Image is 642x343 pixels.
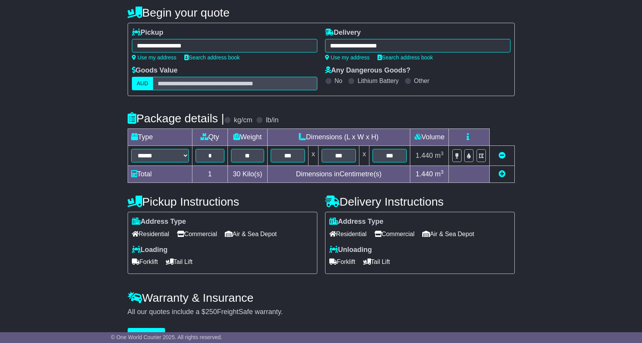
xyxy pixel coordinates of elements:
label: Address Type [329,218,384,226]
label: Loading [132,246,168,254]
label: Goods Value [132,66,178,75]
td: x [359,146,369,166]
h4: Pickup Instructions [128,195,317,208]
span: m [435,152,444,159]
td: Dimensions (L x W x H) [267,129,410,146]
td: Total [128,166,192,183]
span: Commercial [177,228,217,240]
label: lb/in [266,116,278,125]
td: Qty [192,129,228,146]
td: Type [128,129,192,146]
a: Remove this item [499,152,506,159]
a: Search address book [377,54,433,61]
span: Tail Lift [363,256,390,268]
span: © One World Courier 2025. All rights reserved. [111,334,222,340]
a: Use my address [325,54,370,61]
sup: 3 [441,150,444,156]
button: Get Quotes [128,328,165,341]
h4: Warranty & Insurance [128,291,515,304]
label: Any Dangerous Goods? [325,66,411,75]
sup: 3 [441,169,444,175]
span: Tail Lift [166,256,193,268]
span: Air & Sea Depot [225,228,277,240]
label: Delivery [325,29,361,37]
label: Lithium Battery [357,77,399,84]
h4: Begin your quote [128,6,515,19]
span: 1.440 [416,152,433,159]
td: x [308,146,318,166]
label: Pickup [132,29,163,37]
td: Dimensions in Centimetre(s) [267,166,410,183]
td: Weight [228,129,268,146]
span: Forklift [132,256,158,268]
span: Forklift [329,256,356,268]
label: AUD [132,77,153,90]
span: 1.440 [416,170,433,178]
label: Other [414,77,430,84]
a: Add new item [499,170,506,178]
td: Volume [410,129,449,146]
span: Residential [132,228,169,240]
h4: Package details | [128,112,224,125]
label: Unloading [329,246,372,254]
a: Search address book [184,54,240,61]
span: 250 [206,308,217,316]
td: Kilo(s) [228,166,268,183]
span: Residential [329,228,367,240]
label: kg/cm [234,116,252,125]
span: Air & Sea Depot [422,228,474,240]
span: Commercial [374,228,415,240]
label: Address Type [132,218,186,226]
td: 1 [192,166,228,183]
span: 30 [233,170,241,178]
a: Use my address [132,54,177,61]
label: No [335,77,342,84]
h4: Delivery Instructions [325,195,515,208]
span: m [435,170,444,178]
div: All our quotes include a $ FreightSafe warranty. [128,308,515,316]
